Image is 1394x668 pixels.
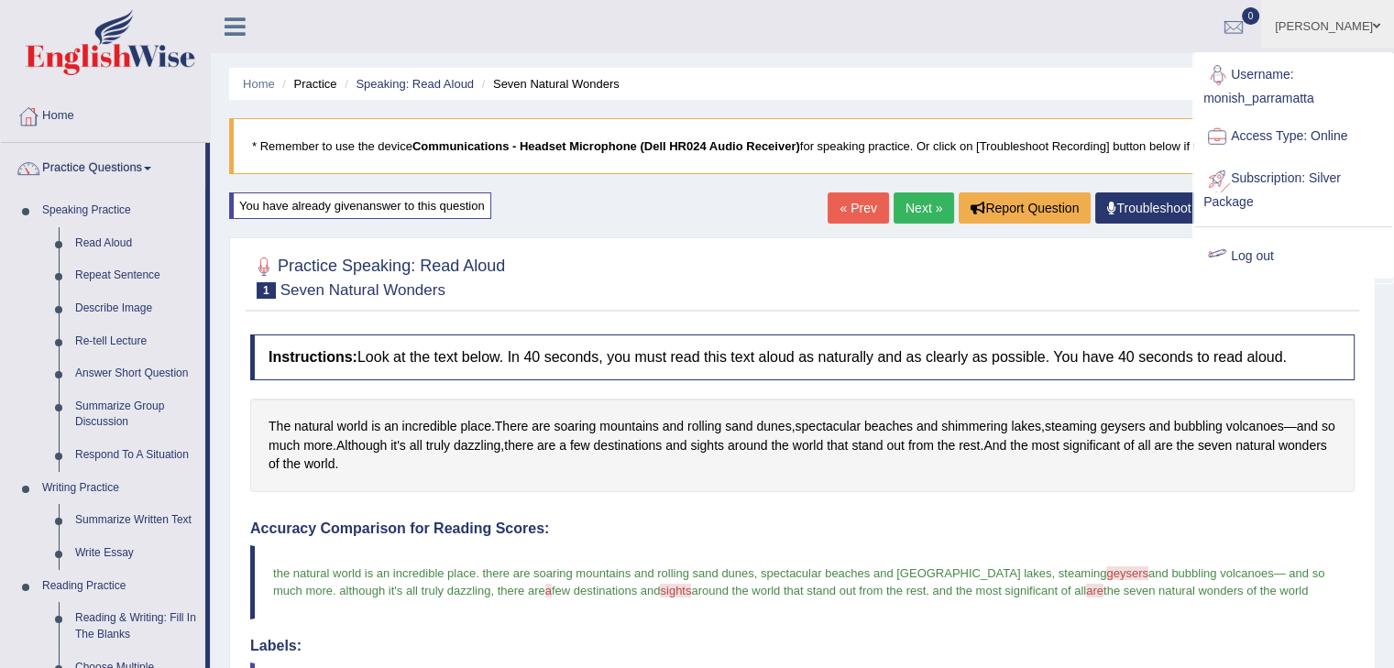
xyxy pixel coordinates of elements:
[67,292,205,325] a: Describe Image
[599,417,659,436] span: Click to see word definition
[412,139,800,153] b: Communications - Headset Microphone (Dell HR024 Audio Receiver)
[687,417,721,436] span: Click to see word definition
[1,91,210,137] a: Home
[250,253,505,299] h2: Practice Speaking: Read Aloud
[754,566,758,580] span: ,
[257,282,276,299] span: 1
[941,417,1007,436] span: Click to see word definition
[269,349,357,365] b: Instructions:
[304,454,335,474] span: Click to see word definition
[663,417,684,436] span: Click to see word definition
[482,566,753,580] span: there are soaring mountains and rolling sand dunes
[559,436,566,455] span: Click to see word definition
[908,436,934,455] span: Click to see word definition
[273,566,476,580] span: the natural world is an incredible place
[67,259,205,292] a: Repeat Sentence
[1059,566,1107,580] span: steaming
[1198,436,1232,455] span: Click to see word definition
[250,399,1355,492] div: . , , — . , . .
[1194,54,1392,115] a: Username: monish_parramatta
[250,638,1355,654] h4: Labels:
[269,417,291,436] span: Click to see word definition
[303,436,333,455] span: Click to see word definition
[283,454,301,474] span: Click to see word definition
[691,584,926,597] span: around the world that stand out from the rest
[278,75,336,93] li: Practice
[864,417,913,436] span: Click to see word definition
[1242,7,1260,25] span: 0
[356,77,474,91] a: Speaking: Read Aloud
[384,417,399,436] span: Click to see word definition
[269,454,280,474] span: Click to see word definition
[229,118,1376,174] blockquote: * Remember to use the device for speaking practice. Or click on [Troubleshoot Recording] button b...
[1103,584,1308,597] span: the seven natural wonders of the world
[1,143,205,189] a: Practice Questions
[495,417,529,436] span: Click to see word definition
[1063,436,1120,455] span: Click to see word definition
[537,436,555,455] span: Click to see word definition
[886,436,904,455] span: Click to see word definition
[269,436,300,455] span: Click to see word definition
[339,584,490,597] span: although it's all truly dazzling
[504,436,533,455] span: Click to see word definition
[959,192,1091,224] button: Report Question
[402,417,457,436] span: Click to see word definition
[67,390,205,439] a: Summarize Group Discussion
[67,325,205,358] a: Re-tell Lecture
[1031,436,1059,455] span: Click to see word definition
[1148,417,1169,436] span: Click to see word definition
[1297,417,1318,436] span: Click to see word definition
[1194,158,1392,219] a: Subscription: Silver Package
[1194,235,1392,278] a: Log out
[793,436,823,455] span: Click to see word definition
[333,584,336,597] span: .
[294,417,334,436] span: Click to see word definition
[337,417,368,436] span: Click to see word definition
[1279,436,1327,455] span: Click to see word definition
[67,357,205,390] a: Answer Short Question
[1011,417,1041,436] span: Click to see word definition
[795,417,861,436] span: Click to see word definition
[34,194,205,227] a: Speaking Practice
[34,570,205,603] a: Reading Practice
[554,417,596,436] span: Click to see word definition
[1124,436,1135,455] span: Click to see word definition
[594,436,663,455] span: Click to see word definition
[67,504,205,537] a: Summarize Written Text
[1274,566,1286,580] span: —
[280,281,445,299] small: Seven Natural Wonders
[932,584,1086,597] span: and the most significant of all
[771,436,788,455] span: Click to see word definition
[476,566,479,580] span: .
[1226,417,1284,436] span: Click to see word definition
[490,584,494,597] span: ,
[454,436,500,455] span: Click to see word definition
[552,584,661,597] span: few destinations and
[660,584,691,597] span: sights
[1194,115,1392,158] a: Access Type: Online
[67,439,205,472] a: Respond To A Situation
[34,472,205,505] a: Writing Practice
[828,192,888,224] a: « Prev
[926,584,929,597] span: .
[570,436,590,455] span: Click to see word definition
[1086,584,1103,597] span: are
[250,334,1355,380] h4: Look at the text below. In 40 seconds, you must read this text aloud as naturally and as clearly ...
[1137,436,1150,455] span: Click to see word definition
[229,192,491,219] div: You have already given answer to this question
[851,436,883,455] span: Click to see word definition
[67,537,205,570] a: Write Essay
[243,77,275,91] a: Home
[1148,566,1274,580] span: and bubbling volcanoes
[938,436,955,455] span: Click to see word definition
[1051,566,1055,580] span: ,
[728,436,768,455] span: Click to see word definition
[1101,417,1146,436] span: Click to see word definition
[390,436,406,455] span: Click to see word definition
[460,417,490,436] span: Click to see word definition
[1322,417,1335,436] span: Click to see word definition
[756,417,791,436] span: Click to see word definition
[426,436,450,455] span: Click to see word definition
[1106,566,1148,580] span: geysers
[894,192,954,224] a: Next »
